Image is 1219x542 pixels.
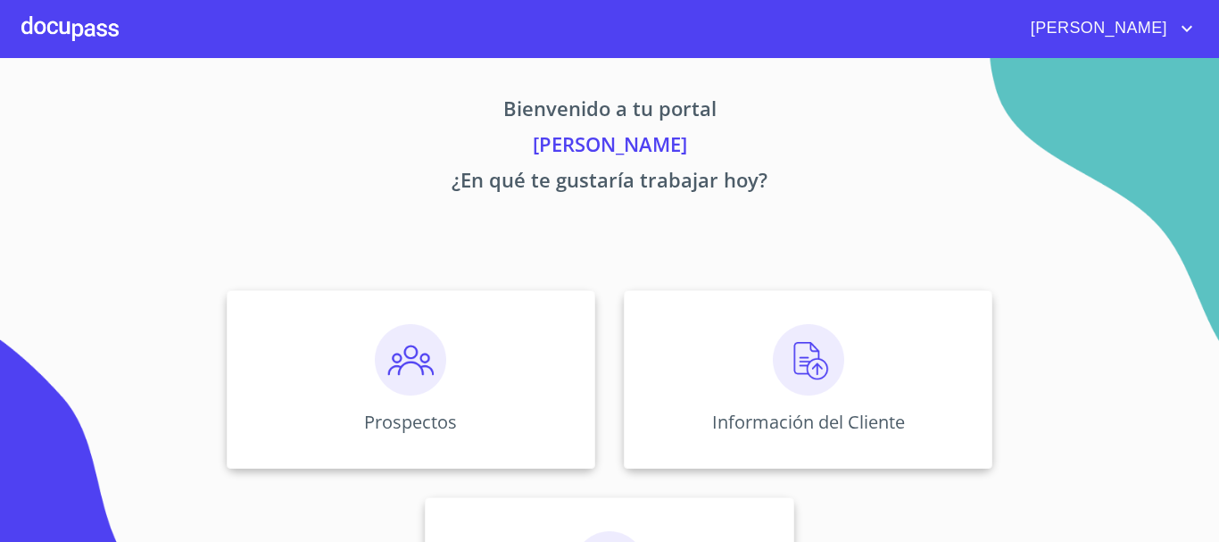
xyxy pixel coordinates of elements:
p: ¿En qué te gustaría trabajar hoy? [60,165,1159,201]
p: Información del Cliente [712,410,905,434]
span: [PERSON_NAME] [1017,14,1176,43]
button: account of current user [1017,14,1198,43]
img: prospectos.png [375,324,446,396]
p: Bienvenido a tu portal [60,94,1159,129]
p: Prospectos [364,410,457,434]
p: [PERSON_NAME] [60,129,1159,165]
img: carga.png [773,324,844,396]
